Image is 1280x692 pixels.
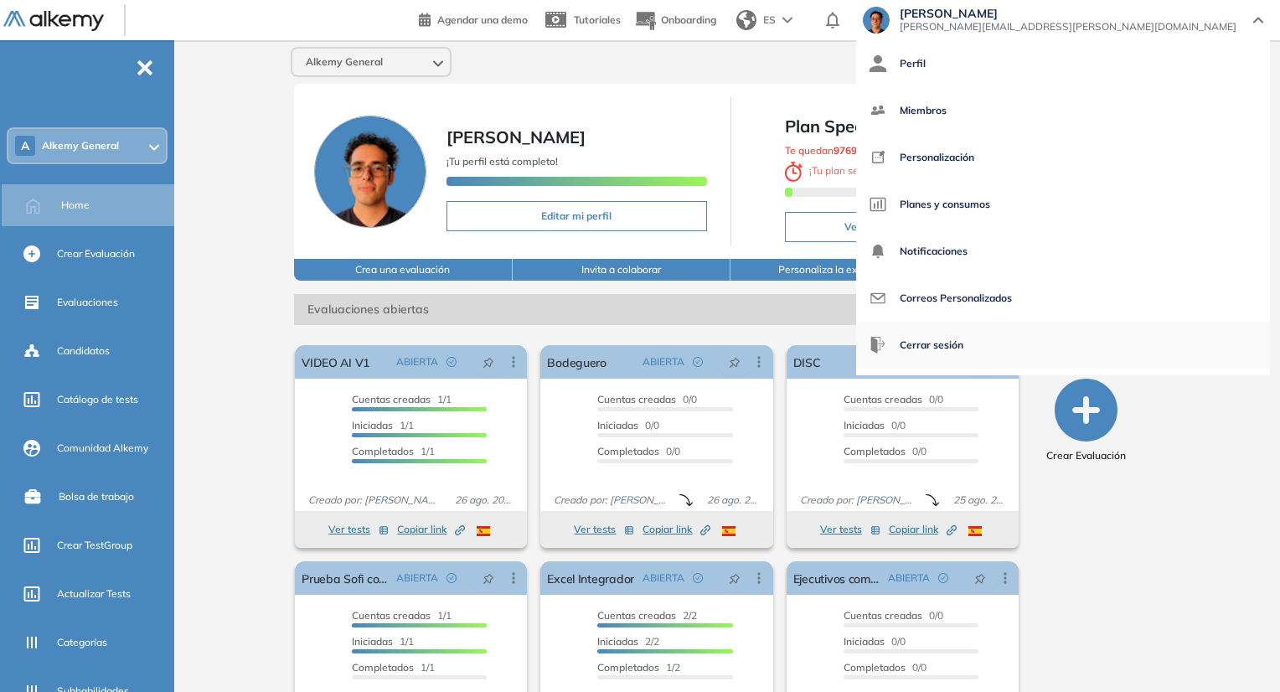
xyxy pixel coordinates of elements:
span: Home [61,198,90,213]
span: Notificaciones [900,231,968,271]
span: Crear TestGroup [57,538,132,553]
span: Comunidad Alkemy [57,441,148,456]
span: Completados [597,661,659,674]
img: ESP [477,526,490,536]
span: Plan Special Project [785,114,1143,139]
span: Categorías [57,635,107,650]
span: Crear Evaluación [1046,448,1126,463]
span: Iniciadas [844,419,885,431]
button: Cerrar sesión [870,325,963,365]
span: 26 ago. 2025 [700,493,766,508]
b: 9769 [834,144,857,157]
span: ABIERTA [396,354,438,369]
span: 0/0 [844,445,926,457]
span: Iniciadas [597,635,638,648]
button: pushpin [470,349,507,375]
a: VIDEO AI V1 [302,345,369,379]
span: 1/1 [352,609,452,622]
img: icon [870,196,886,213]
span: check-circle [693,573,703,583]
span: ES [763,13,776,28]
span: [PERSON_NAME][EMAIL_ADDRESS][PERSON_NAME][DOMAIN_NAME] [900,20,1236,34]
span: check-circle [938,573,948,583]
img: icon [870,149,886,166]
a: Prueba Sofi consigna larga [302,561,390,595]
img: icon [870,102,886,119]
span: Bolsa de trabajo [59,489,134,504]
span: Te quedan Evaluaciones [785,144,918,157]
span: Cuentas creadas [597,393,676,405]
a: DISC [793,345,821,379]
span: Candidatos [57,343,110,359]
span: 0/0 [597,419,659,431]
span: [PERSON_NAME] [446,127,586,147]
span: 1/1 [352,661,435,674]
button: Editar mi perfil [446,201,706,231]
span: Cuentas creadas [844,393,922,405]
a: Correos Personalizados [870,278,1257,318]
span: Cuentas creadas [352,393,431,405]
button: Onboarding [634,3,716,39]
img: ESP [968,526,982,536]
span: Catálogo de tests [57,392,138,407]
span: check-circle [446,357,457,367]
a: Personalización [870,137,1257,178]
span: A [21,139,29,152]
a: Perfil [870,44,1257,84]
button: Ver tests [328,519,389,540]
span: 2/2 [597,635,659,648]
img: world [736,10,756,30]
img: icon [870,243,886,260]
img: icon [870,337,886,354]
span: Completados [352,445,414,457]
span: ABIERTA [643,571,684,586]
span: Cuentas creadas [597,609,676,622]
span: 0/0 [844,419,906,431]
img: ESP [722,526,735,536]
span: Perfil [900,44,926,84]
span: 25 ago. 2025 [947,493,1012,508]
span: Personalización [900,137,974,178]
button: pushpin [716,349,753,375]
img: icon [870,55,886,72]
span: Agendar una demo [437,13,528,26]
button: Copiar link [643,519,710,540]
span: Completados [352,661,414,674]
span: Completados [844,661,906,674]
span: 2/2 [597,609,697,622]
span: Completados [844,445,906,457]
img: clock-svg [785,162,803,182]
span: check-circle [693,357,703,367]
span: Crear Evaluación [57,246,135,261]
span: ¡ Tu plan se renueva el ! [785,164,1014,177]
span: Iniciadas [352,419,393,431]
a: Planes y consumos [870,184,1257,225]
button: Crea una evaluación [294,259,512,281]
span: Evaluaciones [57,295,118,310]
img: Logo [3,11,104,32]
span: Correos Personalizados [900,278,1012,318]
span: Iniciadas [597,419,638,431]
span: 0/0 [844,635,906,648]
span: Cuentas creadas [352,609,431,622]
span: Tutoriales [574,13,621,26]
button: Crear Evaluación [1046,379,1126,463]
span: 0/0 [844,609,943,622]
button: Personaliza la experiencia [730,259,948,281]
a: Agendar una demo [419,8,528,28]
button: pushpin [716,565,753,591]
a: Ejecutivos comerciales [793,561,881,595]
span: pushpin [729,355,741,369]
span: Actualizar Tests [57,586,131,602]
span: 1/2 [597,661,680,674]
span: 1/1 [352,419,414,431]
a: Notificaciones [870,231,1257,271]
span: Copiar link [889,522,957,537]
span: 0/0 [597,393,697,405]
span: ABIERTA [888,571,930,586]
span: 0/0 [844,393,943,405]
span: pushpin [974,571,986,585]
button: pushpin [962,565,999,591]
span: pushpin [483,355,494,369]
button: Invita a colaborar [513,259,730,281]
